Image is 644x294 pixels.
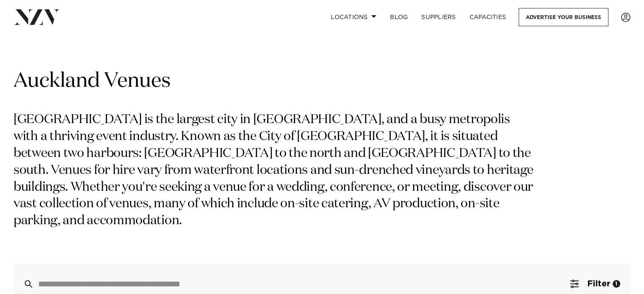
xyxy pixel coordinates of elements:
[613,280,620,288] div: 1
[14,112,537,230] p: [GEOGRAPHIC_DATA] is the largest city in [GEOGRAPHIC_DATA], and a busy metropolis with a thriving...
[14,68,630,95] h1: Auckland Venues
[587,280,610,288] span: Filter
[14,9,60,25] img: nzv-logo.png
[383,8,415,26] a: BLOG
[519,8,608,26] a: Advertise your business
[463,8,513,26] a: Capacities
[324,8,383,26] a: Locations
[415,8,462,26] a: SUPPLIERS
